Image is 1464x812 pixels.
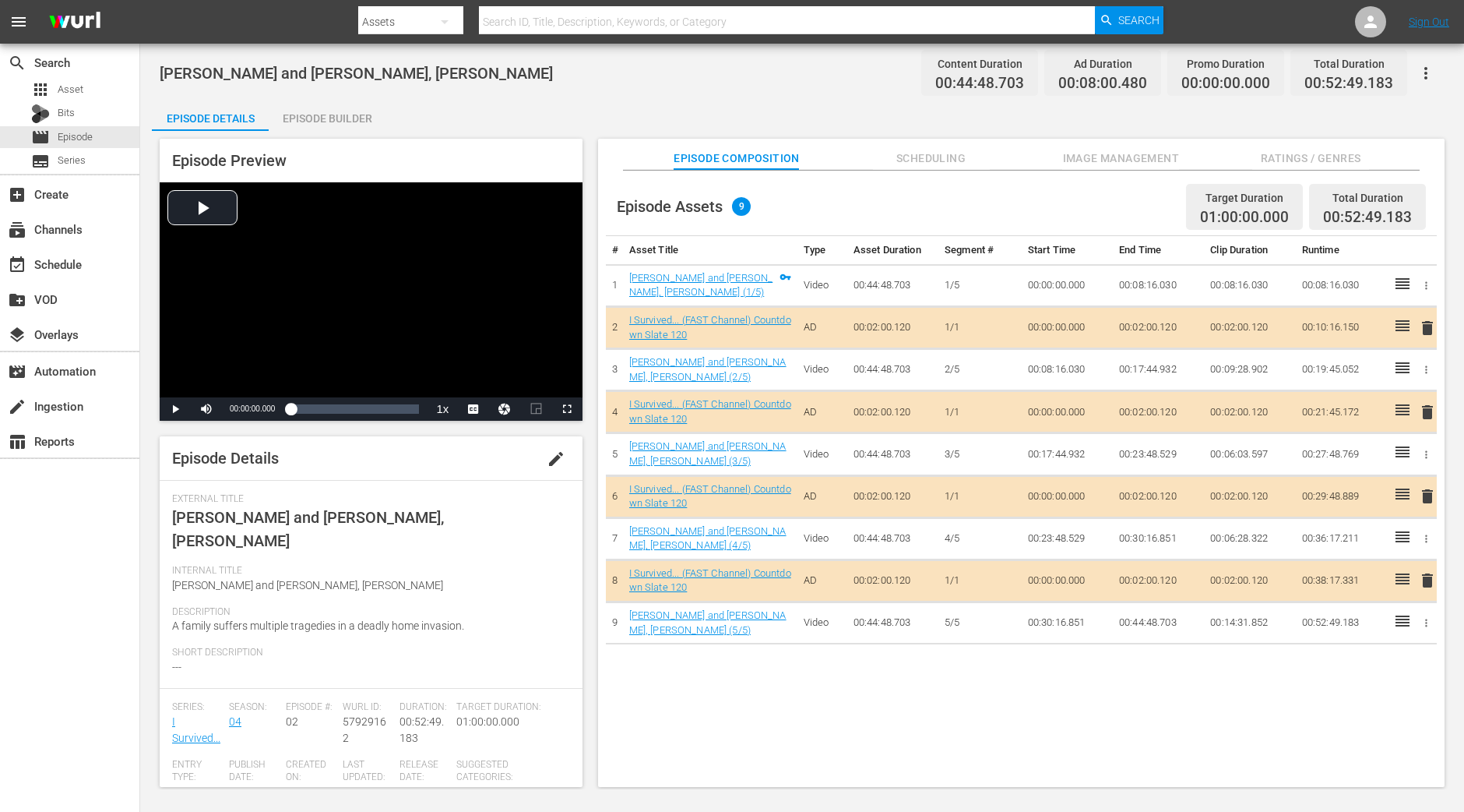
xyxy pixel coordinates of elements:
td: 00:02:00.120 [847,391,938,433]
th: Type [797,236,847,265]
span: Arts & Entertainment [456,786,558,798]
button: Fullscreen [551,397,582,421]
th: End Time [1113,236,1204,265]
span: Episode Details [172,449,279,468]
button: Mute [191,397,222,421]
button: delete [1418,401,1437,423]
td: 00:00:00.000 [1022,264,1113,306]
button: delete [1418,570,1437,592]
td: Video [797,517,847,560]
div: Content Duration [935,53,1024,75]
button: delete [1418,485,1437,508]
button: Jump To Time [489,397,520,421]
div: Promo Duration [1181,53,1270,75]
span: 00:52:49.183 [1323,208,1412,226]
td: 00:44:48.703 [847,433,938,475]
td: 9 [606,602,622,644]
div: Episode Details [152,100,269,137]
span: Duration: [399,701,449,714]
span: delete [1418,571,1437,590]
span: 9 [732,197,751,216]
span: delete [1418,487,1437,506]
button: Play [160,397,191,421]
button: Episode Details [152,100,269,131]
td: Video [797,602,847,644]
td: 00:06:03.597 [1204,433,1295,475]
td: 00:44:48.703 [847,602,938,644]
span: delete [1418,319,1437,337]
td: 00:06:28.322 [1204,517,1295,560]
span: Entry Type: [172,759,221,784]
td: AD [797,391,847,433]
td: Video [797,433,847,475]
span: Series [58,153,86,168]
span: Schedule [8,256,26,274]
div: Bits [31,104,50,123]
td: 00:19:45.052 [1296,349,1387,391]
a: Sign Out [1409,16,1449,28]
span: Suggested Categories: [456,759,562,784]
span: Search [1118,6,1160,34]
td: 2/5 [938,349,1022,391]
button: Episode Builder [269,100,385,131]
span: 00:44:48.703 [935,75,1024,93]
td: 00:44:48.703 [847,517,938,560]
td: 00:02:00.120 [847,475,938,517]
span: Automation [8,362,26,381]
td: 00:02:00.120 [1204,475,1295,517]
span: 00:00:00.000 [1181,75,1270,93]
td: 00:08:16.030 [1113,264,1204,306]
span: 00:08:00.480 [1058,75,1147,93]
td: 00:23:48.529 [1113,433,1204,475]
td: 3 [606,349,622,391]
span: 02 [286,715,298,728]
div: Progress Bar [290,404,419,414]
td: 00:02:00.120 [1113,560,1204,602]
th: Runtime [1296,236,1387,265]
div: Episode Assets [617,197,751,216]
td: 1/1 [938,391,1022,433]
span: menu [9,12,28,31]
div: Video Player [160,182,582,421]
td: 00:14:31.852 [1204,602,1295,644]
button: edit [537,440,575,478]
td: 00:44:48.703 [847,349,938,391]
span: Episode Preview [172,151,287,170]
span: Episode #: [286,701,335,714]
td: 1/1 [938,475,1022,517]
td: 00:30:16.851 [1022,602,1113,644]
td: 3/5 [938,433,1022,475]
td: 00:44:48.703 [1113,602,1204,644]
div: Target Duration [1200,187,1289,209]
th: Start Time [1022,236,1113,265]
button: Search [1095,6,1163,34]
td: 6 [606,475,622,517]
span: Ratings / Genres [1252,149,1369,168]
button: Captions [458,397,489,421]
td: 00:38:17.331 [1296,560,1387,602]
td: 00:44:48.703 [847,264,938,306]
td: 1/5 [938,264,1022,306]
td: 00:29:48.889 [1296,475,1387,517]
span: Asset [31,80,50,99]
span: --- [229,786,238,798]
button: Picture-in-Picture [520,397,551,421]
span: Series: [172,701,221,714]
td: 00:10:16.150 [1296,306,1387,348]
td: 00:02:00.120 [1113,306,1204,348]
td: 00:08:16.030 [1204,264,1295,306]
span: Internal Title [172,565,562,577]
td: 4 [606,391,622,433]
a: [PERSON_NAME] and [PERSON_NAME], [PERSON_NAME] (5/5) [629,609,787,636]
div: Total Duration [1304,53,1393,75]
td: 00:09:28.902 [1204,349,1295,391]
th: # [606,236,622,265]
td: 00:02:00.120 [847,306,938,348]
td: Video [797,264,847,306]
span: Scheduling [873,149,990,168]
a: [PERSON_NAME] and [PERSON_NAME], [PERSON_NAME] (3/5) [629,440,787,467]
span: Series [31,152,50,171]
td: 00:17:44.932 [1113,349,1204,391]
span: Description [172,606,562,619]
img: ans4CAIJ8jUAAAAAAAAAAAAAAAAAAAAAAAAgQb4GAAAAAAAAAAAAAAAAAAAAAAAAJMjXAAAAAAAAAAAAAAAAAAAAAAAAgAT5G... [37,4,112,41]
